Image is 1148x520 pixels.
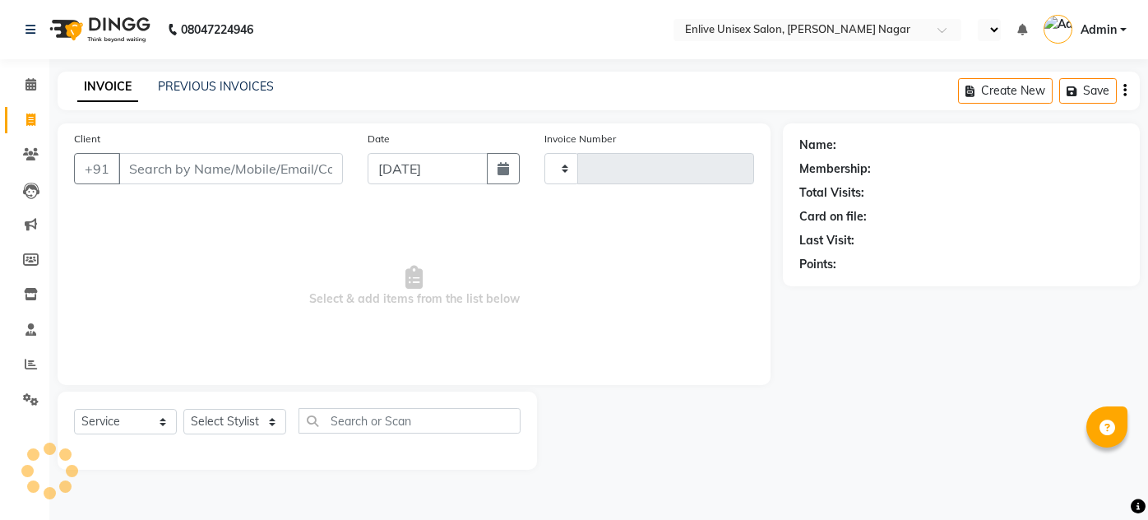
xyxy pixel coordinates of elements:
img: Admin [1044,15,1072,44]
a: PREVIOUS INVOICES [158,79,274,94]
button: Save [1059,78,1117,104]
img: logo [42,7,155,53]
div: Last Visit: [799,232,854,249]
span: Select & add items from the list below [74,204,754,369]
input: Search by Name/Mobile/Email/Code [118,153,343,184]
label: Date [368,132,390,146]
div: Membership: [799,160,871,178]
b: 08047224946 [181,7,253,53]
a: INVOICE [77,72,138,102]
div: Points: [799,256,836,273]
div: Name: [799,137,836,154]
button: Create New [958,78,1053,104]
button: +91 [74,153,120,184]
div: Card on file: [799,208,867,225]
input: Search or Scan [299,408,521,434]
div: Total Visits: [799,184,864,202]
label: Invoice Number [544,132,616,146]
label: Client [74,132,100,146]
span: Admin [1081,21,1117,39]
